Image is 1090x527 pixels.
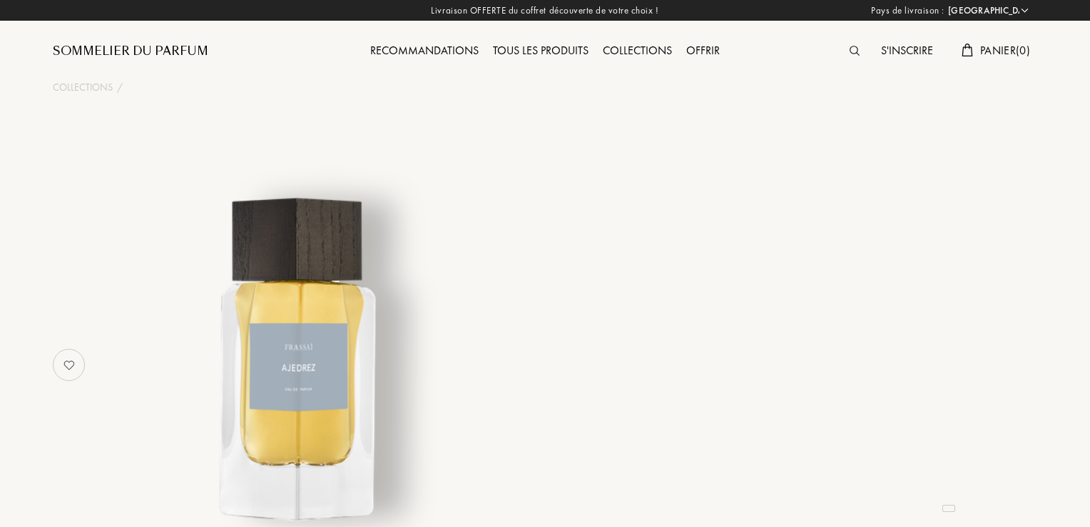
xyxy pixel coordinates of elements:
[874,42,940,61] div: S'inscrire
[486,43,596,58] a: Tous les produits
[596,43,679,58] a: Collections
[850,46,860,56] img: search_icn.svg
[53,43,208,60] a: Sommelier du Parfum
[874,43,940,58] a: S'inscrire
[363,43,486,58] a: Recommandations
[679,43,727,58] a: Offrir
[679,42,727,61] div: Offrir
[55,351,83,379] img: no_like_p.png
[53,80,113,95] a: Collections
[363,42,486,61] div: Recommandations
[962,44,973,56] img: cart.svg
[980,43,1030,58] span: Panier ( 0 )
[871,4,944,18] span: Pays de livraison :
[596,42,679,61] div: Collections
[117,80,123,95] div: /
[486,42,596,61] div: Tous les produits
